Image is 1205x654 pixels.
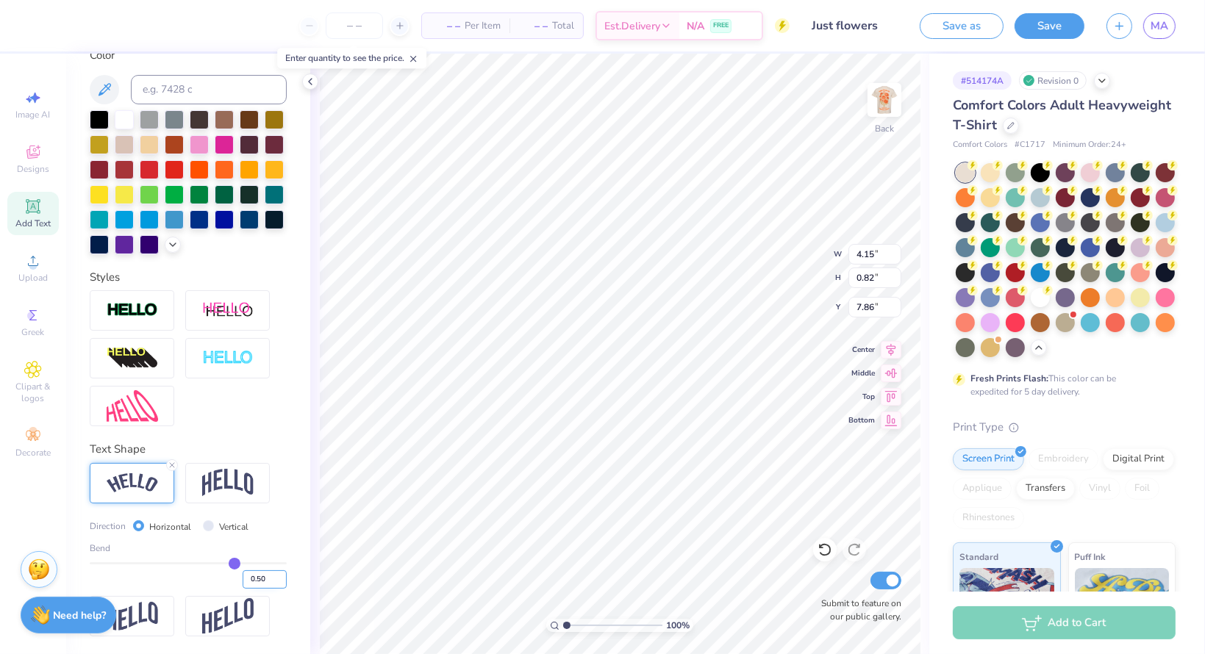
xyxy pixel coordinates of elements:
span: Top [848,392,875,402]
img: Stroke [107,302,158,319]
div: Color [90,47,287,64]
span: Upload [18,272,48,284]
span: MA [1151,18,1168,35]
input: – – [326,12,383,39]
strong: Need help? [54,608,107,622]
span: Decorate [15,447,51,459]
div: Embroidery [1029,448,1098,470]
button: Save as [920,13,1004,39]
span: Add Text [15,218,51,229]
span: Per Item [465,18,501,34]
div: Text Shape [90,441,287,458]
span: Clipart & logos [7,381,59,404]
div: Applique [953,478,1012,500]
button: Save [1015,13,1084,39]
label: Submit to feature on our public gallery. [813,597,901,623]
div: Foil [1125,478,1159,500]
div: This color can be expedited for 5 day delivery. [970,372,1151,398]
input: e.g. 7428 c [131,75,287,104]
span: Greek [22,326,45,338]
div: Vinyl [1079,478,1120,500]
span: Total [552,18,574,34]
span: Middle [848,368,875,378]
span: Standard [959,549,998,564]
img: Shadow [202,301,254,320]
img: Negative Space [202,350,254,367]
div: Back [875,122,894,135]
span: Est. Delivery [604,18,660,34]
div: Rhinestones [953,507,1024,529]
span: Bend [90,542,110,555]
strong: Fresh Prints Flash: [970,373,1048,384]
span: Comfort Colors [953,139,1007,151]
div: Styles [90,269,287,286]
span: Minimum Order: 24 + [1053,139,1126,151]
span: Comfort Colors Adult Heavyweight T-Shirt [953,96,1171,134]
img: Arch [202,469,254,497]
img: Standard [959,568,1054,642]
img: Flag [107,602,158,630]
img: Rise [202,598,254,634]
span: Direction [90,520,126,533]
span: Center [848,345,875,355]
label: Vertical [219,520,248,533]
label: Horizontal [150,520,192,533]
span: FREE [713,21,729,31]
span: Puff Ink [1075,549,1106,564]
span: Bottom [848,415,875,425]
span: Image AI [16,109,51,121]
input: Untitled Design [801,11,909,40]
span: – – [518,18,548,34]
img: Back [870,85,899,115]
span: N/A [687,18,704,34]
img: Puff Ink [1075,568,1170,642]
img: Arc [107,473,158,493]
img: Free Distort [107,390,158,422]
img: 3d Illusion [107,347,158,370]
div: # 514174A [953,71,1012,90]
div: Enter quantity to see the price. [277,48,426,68]
div: Revision 0 [1019,71,1087,90]
div: Digital Print [1103,448,1174,470]
span: 100 % [666,619,690,632]
span: Designs [17,163,49,175]
div: Screen Print [953,448,1024,470]
span: # C1717 [1015,139,1045,151]
span: – – [431,18,460,34]
div: Transfers [1016,478,1075,500]
a: MA [1143,13,1176,39]
div: Print Type [953,419,1176,436]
